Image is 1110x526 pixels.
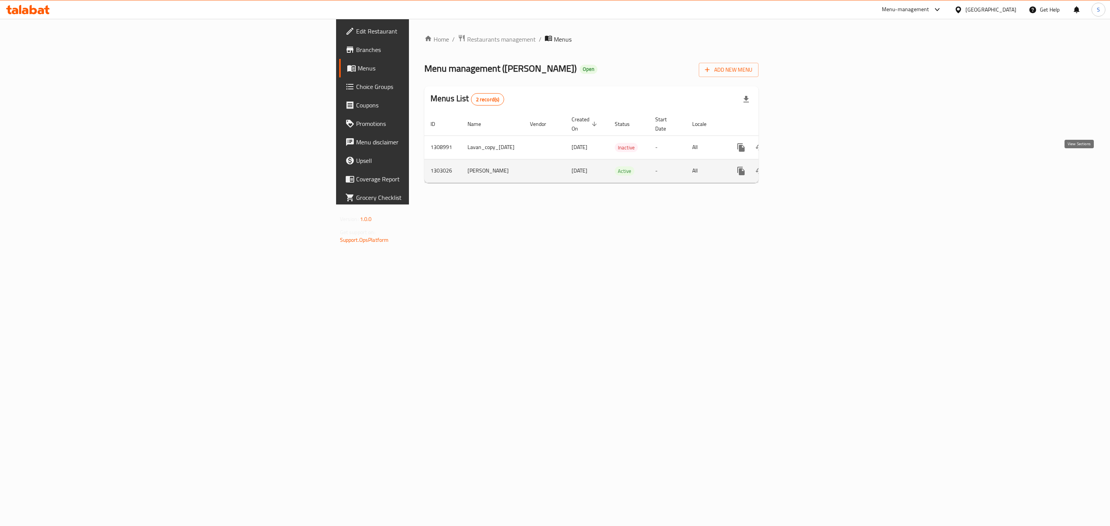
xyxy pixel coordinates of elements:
[699,63,758,77] button: Add New Menu
[431,119,445,129] span: ID
[737,90,755,109] div: Export file
[339,96,521,114] a: Coupons
[468,119,491,129] span: Name
[431,93,504,106] h2: Menus List
[732,138,750,157] button: more
[572,166,587,176] span: [DATE]
[649,136,686,159] td: -
[339,77,521,96] a: Choice Groups
[572,115,599,133] span: Created On
[356,45,515,54] span: Branches
[750,162,769,180] button: Change Status
[572,142,587,152] span: [DATE]
[340,214,359,224] span: Version:
[615,166,634,176] div: Active
[580,65,597,74] div: Open
[356,101,515,110] span: Coupons
[705,65,752,75] span: Add New Menu
[339,22,521,40] a: Edit Restaurant
[424,112,812,183] table: enhanced table
[471,93,505,106] div: Total records count
[882,5,929,14] div: Menu-management
[615,143,638,152] span: Inactive
[732,162,750,180] button: more
[580,66,597,72] span: Open
[358,64,515,73] span: Menus
[339,133,521,151] a: Menu disclaimer
[554,35,572,44] span: Menus
[615,167,634,176] span: Active
[339,114,521,133] a: Promotions
[615,119,640,129] span: Status
[692,119,716,129] span: Locale
[471,96,504,103] span: 2 record(s)
[340,235,389,245] a: Support.OpsPlatform
[655,115,677,133] span: Start Date
[339,59,521,77] a: Menus
[1097,5,1100,14] span: S
[726,112,812,136] th: Actions
[356,82,515,91] span: Choice Groups
[965,5,1016,14] div: [GEOGRAPHIC_DATA]
[339,151,521,170] a: Upsell
[356,119,515,128] span: Promotions
[750,138,769,157] button: Change Status
[356,174,515,184] span: Coverage Report
[356,156,515,165] span: Upsell
[356,137,515,147] span: Menu disclaimer
[339,188,521,207] a: Grocery Checklist
[649,159,686,183] td: -
[339,40,521,59] a: Branches
[539,35,542,44] li: /
[686,159,726,183] td: All
[356,193,515,202] span: Grocery Checklist
[686,136,726,159] td: All
[356,27,515,36] span: Edit Restaurant
[360,214,372,224] span: 1.0.0
[424,34,758,44] nav: breadcrumb
[530,119,556,129] span: Vendor
[340,227,375,237] span: Get support on:
[339,170,521,188] a: Coverage Report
